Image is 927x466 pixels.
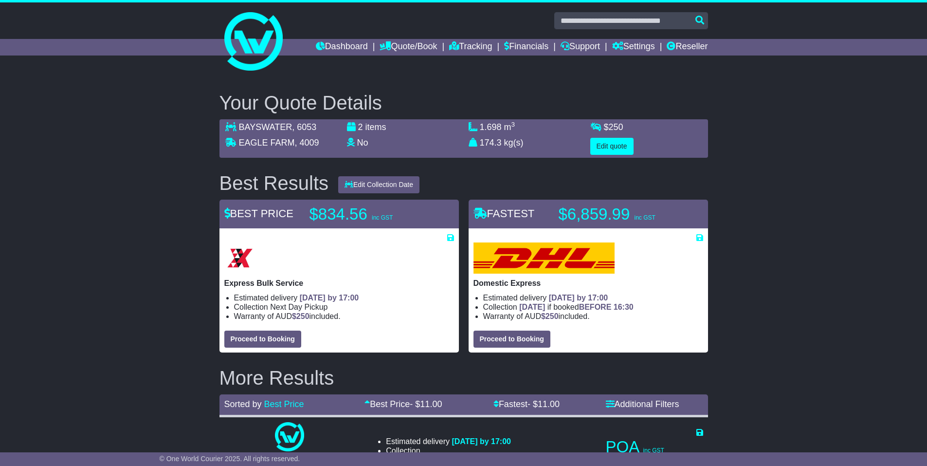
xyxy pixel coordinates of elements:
span: $ [292,312,309,320]
span: BEST PRICE [224,207,293,220]
img: Border Express: Express Bulk Service [224,242,255,274]
li: Collection [483,302,703,312]
li: Collection [234,302,454,312]
span: $ [604,122,623,132]
span: inc GST [634,214,655,221]
span: $ [541,312,559,320]
span: items [365,122,386,132]
li: Collection [386,446,511,455]
li: Estimated delivery [483,293,703,302]
li: Estimated delivery [234,293,454,302]
sup: 3 [511,121,515,128]
a: Fastest- $11.00 [493,399,560,409]
h2: Your Quote Details [219,92,708,113]
span: 1.698 [480,122,502,132]
div: Best Results [215,172,334,194]
h2: More Results [219,367,708,389]
span: BAYSWATER [239,122,292,132]
a: Dashboard [316,39,368,56]
a: Quote/Book [380,39,437,56]
span: Next Day Pickup [270,303,327,311]
li: Warranty of AUD included. [483,312,703,321]
span: inc GST [372,214,393,221]
span: © One World Courier 2025. All rights reserved. [160,455,300,463]
span: EAGLE FARM [239,138,295,148]
button: Proceed to Booking [224,331,301,348]
span: No [357,138,368,148]
span: kg(s) [504,138,524,148]
img: DHL: Domestic Express [473,242,615,274]
p: Domestic Express [473,279,703,288]
span: if booked [519,303,633,311]
span: inc GST [643,447,664,454]
span: 16:30 [614,303,634,311]
span: 2 [358,122,363,132]
a: Financials [504,39,548,56]
span: 250 [296,312,309,320]
span: 11.00 [420,399,442,409]
span: BEFORE [579,303,612,311]
a: Tracking [449,39,492,56]
span: , 4009 [295,138,319,148]
span: 174.3 [480,138,502,148]
button: Edit quote [590,138,634,155]
span: , 6053 [292,122,316,132]
p: Express Bulk Service [224,279,454,288]
a: Best Price- $11.00 [364,399,442,409]
span: - $ [410,399,442,409]
span: 11.00 [538,399,560,409]
img: One World Courier: Same Day Nationwide(quotes take 0.5-1 hour) [275,422,304,451]
button: Edit Collection Date [338,176,419,193]
span: [DATE] by 17:00 [549,294,608,302]
li: Estimated delivery [386,437,511,446]
span: Sorted by [224,399,262,409]
span: [DATE] [519,303,545,311]
p: $6,859.99 [559,205,680,224]
a: Settings [612,39,655,56]
a: Reseller [667,39,708,56]
span: 250 [545,312,559,320]
span: [DATE] by 17:00 [300,294,359,302]
a: Support [561,39,600,56]
span: [DATE] by 17:00 [452,437,511,446]
span: FASTEST [473,207,535,220]
a: Best Price [264,399,304,409]
span: - $ [527,399,560,409]
button: Proceed to Booking [473,331,550,348]
p: $834.56 [309,205,431,224]
p: POA [606,437,703,457]
a: Additional Filters [606,399,679,409]
span: m [504,122,515,132]
li: Warranty of AUD included. [234,312,454,321]
span: 250 [609,122,623,132]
